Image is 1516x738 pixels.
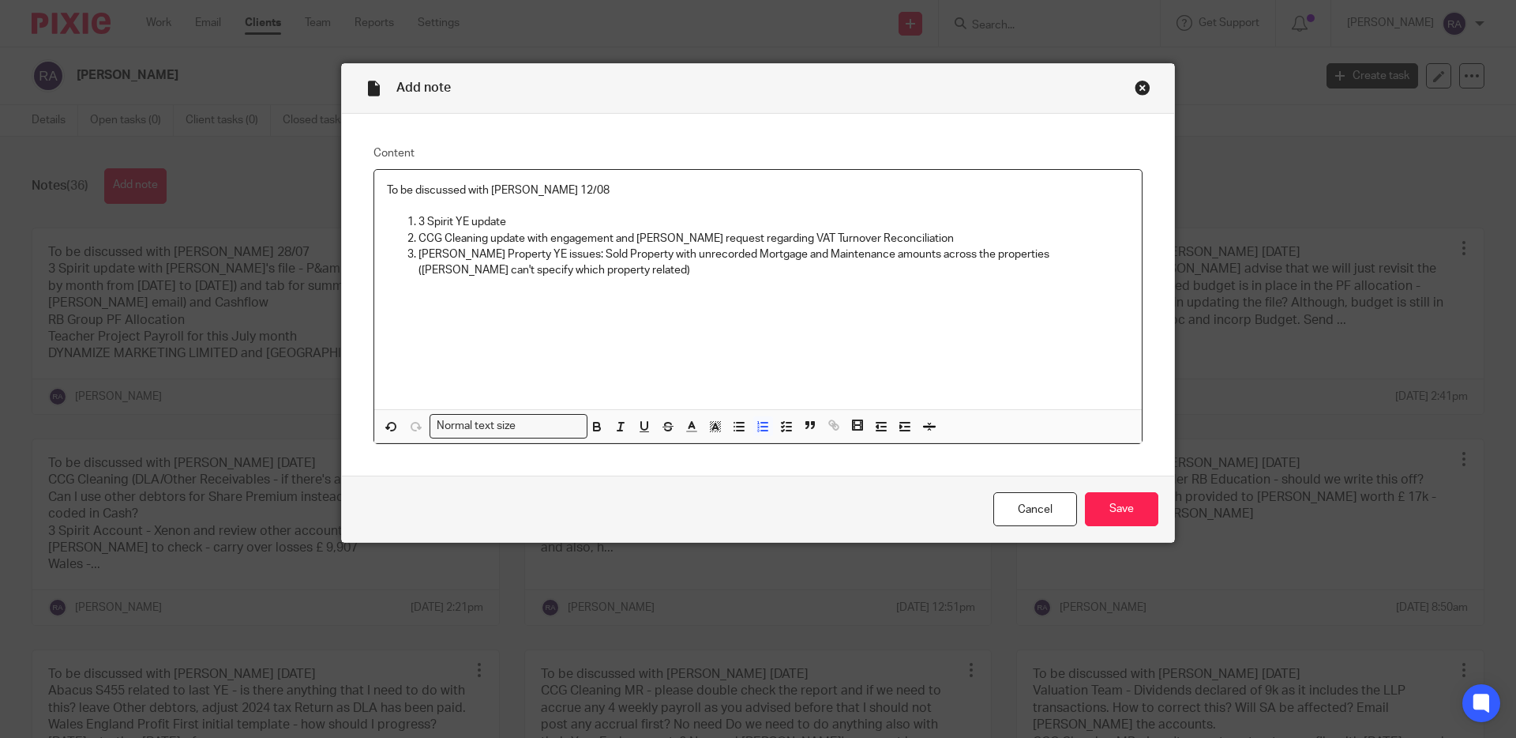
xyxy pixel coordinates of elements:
[387,183,1129,198] p: To be discussed with [PERSON_NAME] 12/08
[521,418,578,435] input: Search for option
[993,492,1077,526] a: Cancel
[1135,80,1150,96] div: Close this dialog window
[433,418,520,435] span: Normal text size
[418,231,1129,247] p: CCG Cleaning update with engagement and [PERSON_NAME] request regarding VAT Turnover Reconciliation
[1085,492,1158,526] input: Save
[418,247,1129,279] p: [PERSON_NAME] Property YE issues: Sold Property with unrecorded Mortgage and Maintenance amounts ...
[396,81,451,94] span: Add note
[373,145,1143,161] label: Content
[418,214,1129,230] p: 3 Spirit YE update
[430,414,587,439] div: Search for option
